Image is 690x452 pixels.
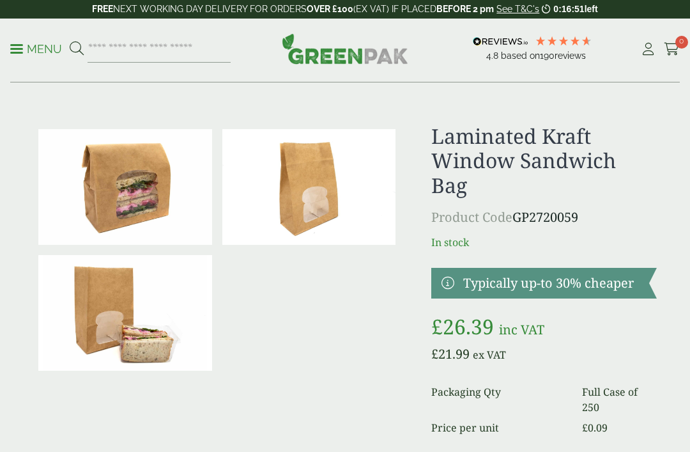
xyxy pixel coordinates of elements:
[664,43,680,56] i: Cart
[486,51,501,61] span: 4.8
[582,384,657,415] dd: Full Case of 250
[582,421,588,435] span: £
[553,4,584,14] span: 0:16:51
[582,421,608,435] bdi: 0.09
[473,348,506,362] span: ex VAT
[431,313,443,340] span: £
[585,4,598,14] span: left
[307,4,353,14] strong: OVER £100
[222,129,396,245] img: IMG_5985 (Large)
[555,51,586,61] span: reviews
[499,321,544,338] span: inc VAT
[431,208,512,226] span: Product Code
[436,4,494,14] strong: BEFORE 2 pm
[10,42,62,54] a: Menu
[496,4,539,14] a: See T&C's
[431,208,657,227] p: GP2720059
[640,43,656,56] i: My Account
[535,35,592,47] div: 4.79 Stars
[38,255,212,371] img: IMG_5932 (Large)
[675,36,688,49] span: 0
[540,51,555,61] span: 190
[431,124,657,198] h1: Laminated Kraft Window Sandwich Bag
[10,42,62,57] p: Menu
[431,420,567,435] dt: Price per unit
[664,40,680,59] a: 0
[431,345,438,362] span: £
[473,37,528,46] img: REVIEWS.io
[431,345,470,362] bdi: 21.99
[431,235,657,250] p: In stock
[38,129,212,245] img: Laminated Kraft Sandwich Bag
[282,33,408,64] img: GreenPak Supplies
[501,51,540,61] span: Based on
[92,4,113,14] strong: FREE
[431,384,567,415] dt: Packaging Qty
[431,313,494,340] bdi: 26.39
